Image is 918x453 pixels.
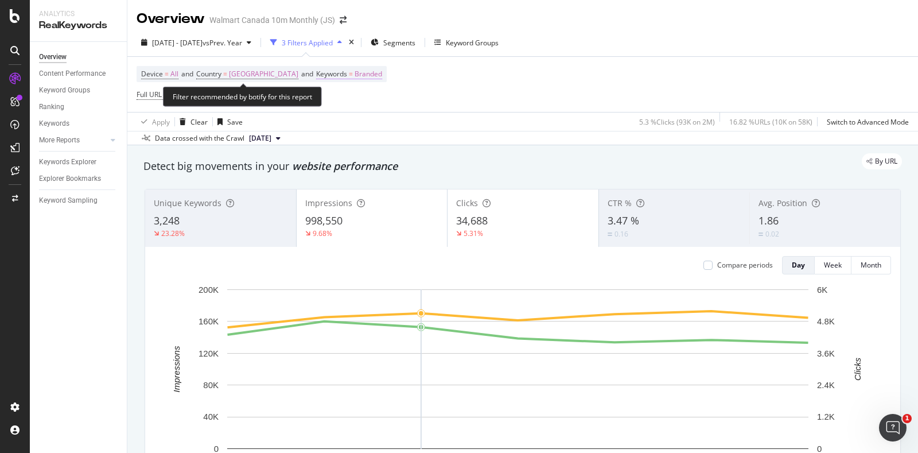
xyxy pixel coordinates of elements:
[39,19,118,32] div: RealKeywords
[137,113,170,131] button: Apply
[383,38,415,48] span: Segments
[229,66,298,82] span: [GEOGRAPHIC_DATA]
[827,117,909,127] div: Switch to Advanced Mode
[366,33,420,52] button: Segments
[39,195,119,207] a: Keyword Sampling
[199,285,219,295] text: 200K
[172,346,181,392] text: Impressions
[39,68,106,80] div: Content Performance
[39,118,119,130] a: Keywords
[203,380,219,390] text: 80K
[305,198,352,208] span: Impressions
[639,117,715,127] div: 5.3 % Clicks ( 93K on 2M )
[282,38,333,48] div: 3 Filters Applied
[39,195,98,207] div: Keyword Sampling
[244,131,285,145] button: [DATE]
[817,380,835,390] text: 2.4K
[758,198,807,208] span: Avg. Position
[155,133,244,144] div: Data crossed with the Crawl
[903,414,912,423] span: 1
[223,69,227,79] span: =
[861,260,881,270] div: Month
[203,412,219,421] text: 40K
[305,214,343,227] span: 998,550
[163,87,322,107] div: Filter recommended by botify for this report
[879,414,907,442] iframe: Intercom live chat
[313,229,332,238] div: 9.68%
[340,16,347,24] div: arrow-right-arrow-left
[717,260,773,270] div: Compare periods
[316,69,347,79] span: Keywords
[39,156,96,168] div: Keywords Explorer
[39,118,69,130] div: Keywords
[446,38,499,48] div: Keyword Groups
[875,158,897,165] span: By URL
[170,66,178,82] span: All
[301,69,313,79] span: and
[196,69,221,79] span: Country
[213,113,243,131] button: Save
[39,51,119,63] a: Overview
[137,33,256,52] button: [DATE] - [DATE]vsPrev. Year
[758,214,779,227] span: 1.86
[456,214,488,227] span: 34,688
[39,101,64,113] div: Ranking
[817,412,835,421] text: 1.2K
[817,316,835,326] text: 4.8K
[39,134,80,146] div: More Reports
[792,260,805,270] div: Day
[608,214,639,227] span: 3.47 %
[815,256,851,274] button: Week
[266,33,347,52] button: 3 Filters Applied
[154,214,180,227] span: 3,248
[137,90,162,99] span: Full URL
[190,117,208,127] div: Clear
[141,69,163,79] span: Device
[464,229,483,238] div: 5.31%
[608,198,632,208] span: CTR %
[203,38,242,48] span: vs Prev. Year
[39,68,119,80] a: Content Performance
[765,229,779,239] div: 0.02
[39,134,107,146] a: More Reports
[729,117,812,127] div: 16.82 % URLs ( 10K on 58K )
[758,233,763,236] img: Equal
[137,9,205,29] div: Overview
[39,84,119,96] a: Keyword Groups
[614,229,628,239] div: 0.16
[782,256,815,274] button: Day
[165,69,169,79] span: =
[355,66,382,82] span: Branded
[853,357,862,380] text: Clicks
[199,349,219,358] text: 120K
[39,173,101,185] div: Explorer Bookmarks
[39,84,90,96] div: Keyword Groups
[227,117,243,127] div: Save
[175,113,208,131] button: Clear
[824,260,842,270] div: Week
[349,69,353,79] span: =
[39,101,119,113] a: Ranking
[817,349,835,358] text: 3.6K
[152,117,170,127] div: Apply
[154,198,221,208] span: Unique Keywords
[862,153,902,169] div: legacy label
[39,173,119,185] a: Explorer Bookmarks
[430,33,503,52] button: Keyword Groups
[39,9,118,19] div: Analytics
[249,133,271,144] span: 2025 Aug. 8th
[456,198,478,208] span: Clicks
[161,229,185,238] div: 23.28%
[39,51,67,63] div: Overview
[817,285,827,295] text: 6K
[209,14,335,26] div: Walmart Canada 10m Monthly (JS)
[181,69,193,79] span: and
[199,316,219,326] text: 160K
[822,113,909,131] button: Switch to Advanced Mode
[608,233,612,236] img: Equal
[347,37,356,48] div: times
[39,156,119,168] a: Keywords Explorer
[851,256,891,274] button: Month
[152,38,203,48] span: [DATE] - [DATE]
